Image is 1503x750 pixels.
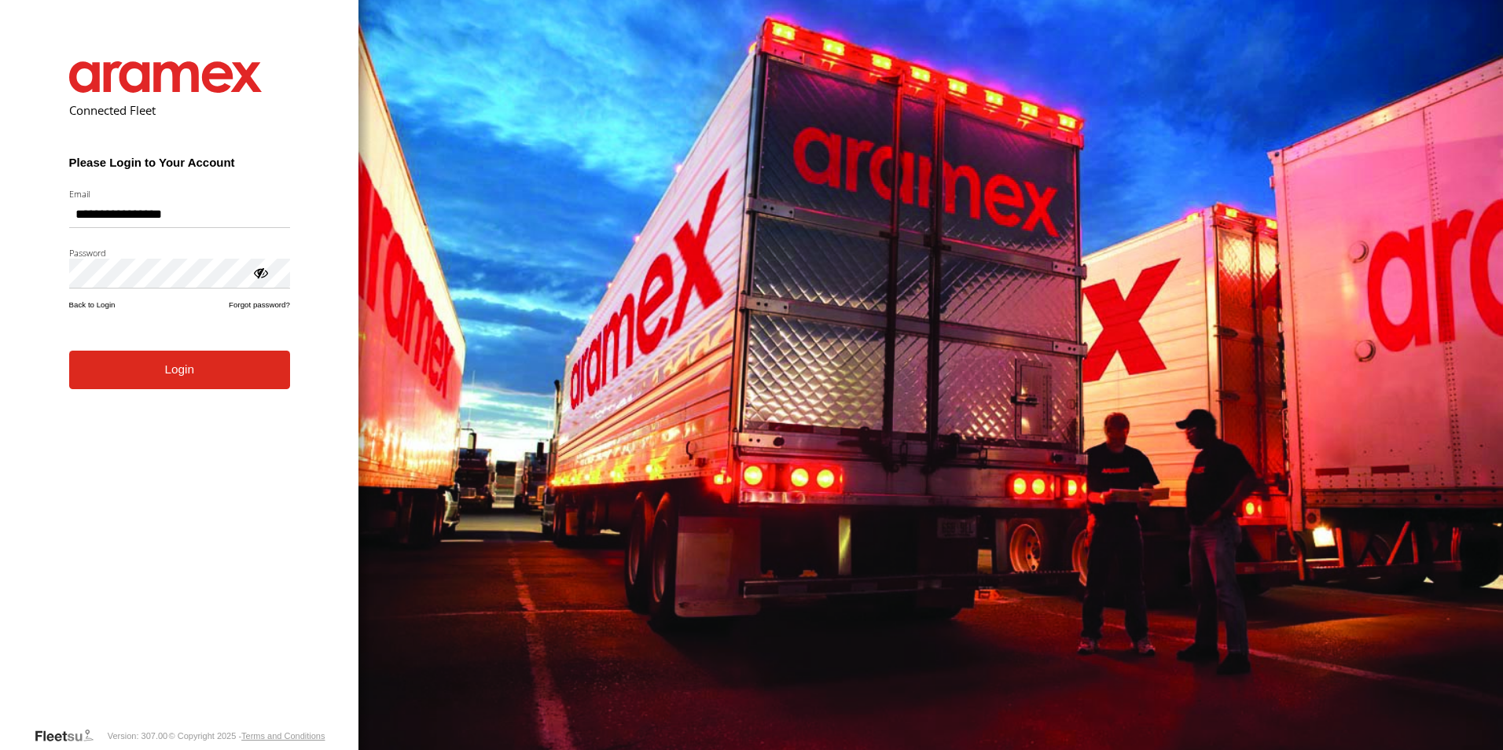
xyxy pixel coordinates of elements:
[108,731,167,741] div: Version: 307.00
[34,728,106,744] a: Visit our Website
[69,300,116,309] a: Back to Login
[169,731,325,741] div: © Copyright 2025 -
[69,351,290,389] button: Login
[241,731,325,741] a: Terms and Conditions
[69,247,290,259] label: Password
[69,156,290,169] h3: Please Login to Your Account
[69,188,290,200] label: Email
[69,61,263,93] img: Aramex
[229,300,290,309] a: Forgot password?
[69,102,290,118] h2: Connected Fleet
